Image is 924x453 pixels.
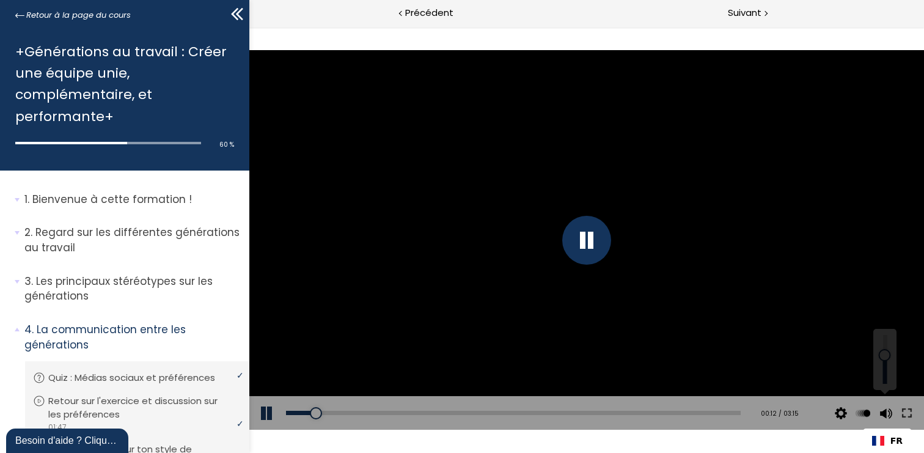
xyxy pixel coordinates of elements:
[24,322,240,352] p: La communication entre les générations
[24,225,240,255] p: Regard sur les différentes générations au travail
[604,369,623,403] button: Play back rate
[48,394,238,421] p: Retour sur l'exercice et discussion sur les préférences
[15,41,228,127] h1: +Générations au travail : Créer une équipe unie, complémentaire, et performante+
[15,9,131,22] a: Retour à la page du cours
[24,274,33,289] span: 3.
[24,274,240,304] p: Les principaux stéréotypes sur les générations
[863,429,912,453] div: Language selected: Français
[872,436,903,446] a: FR
[24,322,34,337] span: 4.
[502,381,549,392] div: 00:12 / 03:15
[626,369,645,403] button: Volume
[863,429,912,453] div: Language Switcher
[872,436,884,446] img: Français flag
[405,6,453,21] span: Précédent
[728,6,761,21] span: Suivant
[24,192,240,207] p: Bienvenue à cette formation !
[24,225,32,240] span: 2.
[6,426,131,453] iframe: chat widget
[219,140,234,149] span: 60 %
[582,369,601,403] button: Video quality
[603,369,625,403] div: Modifier la vitesse de lecture
[24,192,29,207] span: 1.
[26,9,131,22] span: Retour à la page du cours
[48,371,233,385] p: Quiz : Médias sociaux et préférences
[48,422,67,433] span: 01:47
